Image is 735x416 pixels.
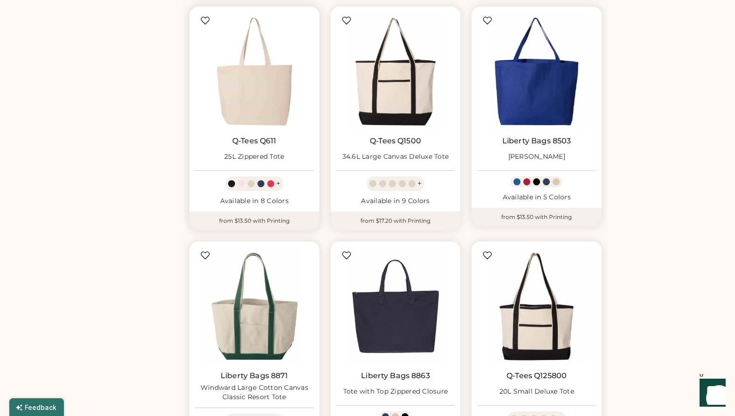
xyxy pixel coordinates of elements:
a: Q-Tees Q1500 [370,136,421,146]
div: from $17.20 with Printing [331,212,461,230]
img: Q-Tees Q1500 34.6L Large Canvas Deluxe Tote [336,12,455,131]
div: from $13.50 with Printing [189,212,319,230]
a: Q-Tees Q125800 [506,371,567,381]
a: Liberty Bags 8863 [361,371,430,381]
div: Tote with Top Zippered Closure [343,387,448,396]
img: Liberty Bags 8863 Tote with Top Zippered Closure [336,247,455,366]
img: Q-Tees Q611 25L Zippered Tote [195,12,314,131]
div: 25L Zippered Tote [224,152,284,162]
div: + [276,178,280,189]
div: Available in 5 Colors [477,193,596,202]
div: [PERSON_NAME] [508,152,565,162]
div: + [417,178,422,189]
a: Liberty Bags 8871 [221,371,288,381]
img: Q-Tees Q125800 20L Small Deluxe Tote [477,247,596,366]
iframe: Front Chat [691,374,731,414]
div: Available in 8 Colors [195,197,314,206]
div: from $13.50 with Printing [472,208,602,226]
div: 20L Small Deluxe Tote [499,387,574,396]
img: Liberty Bags 8503 Isabella Tote [477,12,596,131]
a: Q-Tees Q611 [232,136,277,146]
div: 34.6L Large Canvas Deluxe Tote [342,152,449,162]
div: Windward Large Cotton Canvas Classic Resort Tote [195,383,314,402]
img: Liberty Bags 8871 Windward Large Cotton Canvas Classic Resort Tote [195,247,314,366]
div: Available in 9 Colors [336,197,455,206]
a: Liberty Bags 8503 [502,136,571,146]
